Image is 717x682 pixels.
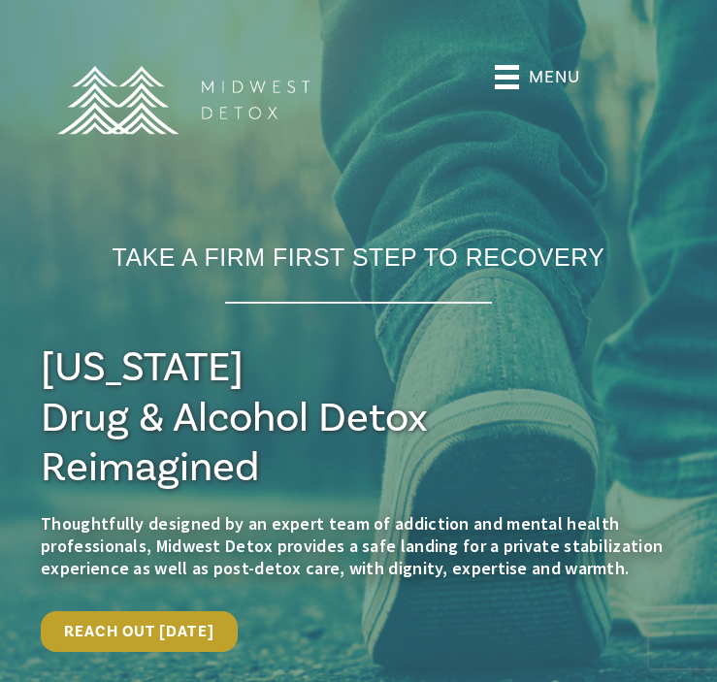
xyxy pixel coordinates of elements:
[47,32,318,168] img: MD Logo Horitzontal white-01 (1) (1)
[529,67,580,88] span: Menu
[495,65,519,89] svg: uabb-menu-toggle
[41,611,238,652] a: Reach Out [DATE]
[112,244,604,271] span: Take a Firm first step to recovery
[64,622,214,641] span: Reach Out [DATE]
[41,341,428,494] span: [US_STATE] Drug & Alcohol Detox Reimagined
[41,512,663,579] span: Thoughtfully designed by an expert team of addiction and mental health professionals, Midwest Det...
